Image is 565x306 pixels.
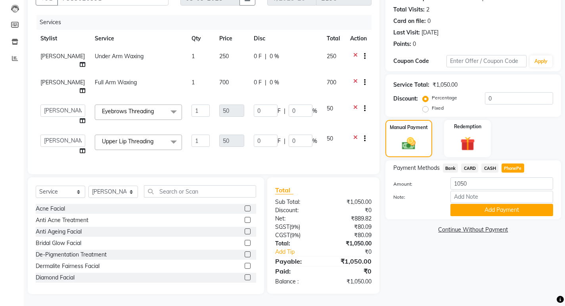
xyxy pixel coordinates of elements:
th: Total [322,30,345,48]
div: 0 [413,40,416,48]
div: ₹889.82 [323,215,377,223]
label: Percentage [432,94,457,101]
span: % [312,137,317,145]
div: ( ) [269,223,323,231]
div: 2 [426,6,429,14]
div: Payable: [269,257,323,266]
span: 250 [327,53,336,60]
th: Action [345,30,372,48]
span: PhonePe [502,163,524,173]
div: Paid: [269,266,323,276]
div: Total: [269,239,323,248]
div: Acne Facial [36,205,65,213]
div: ₹0 [323,266,377,276]
span: CARD [461,163,478,173]
span: F [278,137,281,145]
img: _cash.svg [398,136,420,152]
span: 50 [327,135,333,142]
span: Eyebrows Threading [102,108,154,115]
div: ₹1,050.00 [323,277,377,286]
label: Note: [387,194,444,201]
div: ₹80.09 [323,223,377,231]
div: De-Pigmentation Treatment [36,251,107,259]
div: Anti Ageing Facial [36,228,82,236]
span: 9% [291,232,299,238]
span: 700 [219,79,229,86]
div: ₹1,050.00 [323,257,377,266]
span: [PERSON_NAME] [40,53,85,60]
div: Service Total: [393,81,429,89]
div: Balance : [269,277,323,286]
div: Bridal Glow Facial [36,239,81,247]
input: Add Note [450,191,553,203]
span: 0 F [254,52,262,61]
div: Diamond Facial [36,274,75,282]
div: Last Visit: [393,29,420,37]
input: Search or Scan [144,185,256,198]
div: Sub Total: [269,198,323,206]
a: x [153,138,157,145]
div: [DATE] [421,29,439,37]
label: Manual Payment [390,124,428,131]
div: Services [36,15,377,30]
span: | [284,107,285,115]
span: 0 F [254,78,262,87]
div: Discount: [269,206,323,215]
span: [PERSON_NAME] [40,79,85,86]
span: 0 % [270,78,279,87]
div: Discount: [393,95,418,103]
div: ₹1,050.00 [323,198,377,206]
div: Card on file: [393,17,426,25]
span: 9% [291,224,299,230]
span: | [284,137,285,145]
div: ₹0 [323,206,377,215]
span: Total [275,186,293,194]
span: Full Arm Waxing [95,79,137,86]
label: Fixed [432,105,444,112]
th: Stylist [36,30,90,48]
div: ₹0 [332,248,377,256]
img: _gift.svg [456,135,479,153]
div: Coupon Code [393,57,446,65]
a: Continue Without Payment [387,226,559,234]
th: Disc [249,30,322,48]
label: Amount: [387,181,444,188]
span: CASH [481,163,498,173]
div: ( ) [269,231,323,239]
div: Net: [269,215,323,223]
a: x [154,108,157,115]
th: Qty [187,30,215,48]
span: SGST [275,223,289,230]
div: ₹1,050.00 [433,81,458,89]
label: Redemption [454,123,481,130]
div: Dermalite Fairness Facial [36,262,100,270]
a: Add Tip [269,248,332,256]
span: 0 % [270,52,279,61]
span: 1 [192,53,195,60]
span: CGST [275,232,290,239]
span: 50 [327,105,333,112]
input: Enter Offer / Coupon Code [446,55,527,67]
button: Apply [530,55,552,67]
span: F [278,107,281,115]
span: | [265,78,266,87]
div: Total Visits: [393,6,425,14]
div: ₹80.09 [323,231,377,239]
span: Bank [443,163,458,173]
div: Points: [393,40,411,48]
span: % [312,107,317,115]
span: 1 [192,79,195,86]
th: Service [90,30,187,48]
span: 700 [327,79,336,86]
div: Anti Acne Treatment [36,216,88,224]
div: ₹1,050.00 [323,239,377,248]
div: 0 [427,17,431,25]
input: Amount [450,177,553,190]
span: 250 [219,53,229,60]
span: Under Arm Waxing [95,53,144,60]
button: Add Payment [450,204,553,216]
span: | [265,52,266,61]
span: Upper Lip Threading [102,138,153,145]
span: Payment Methods [393,164,440,172]
th: Price [215,30,249,48]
